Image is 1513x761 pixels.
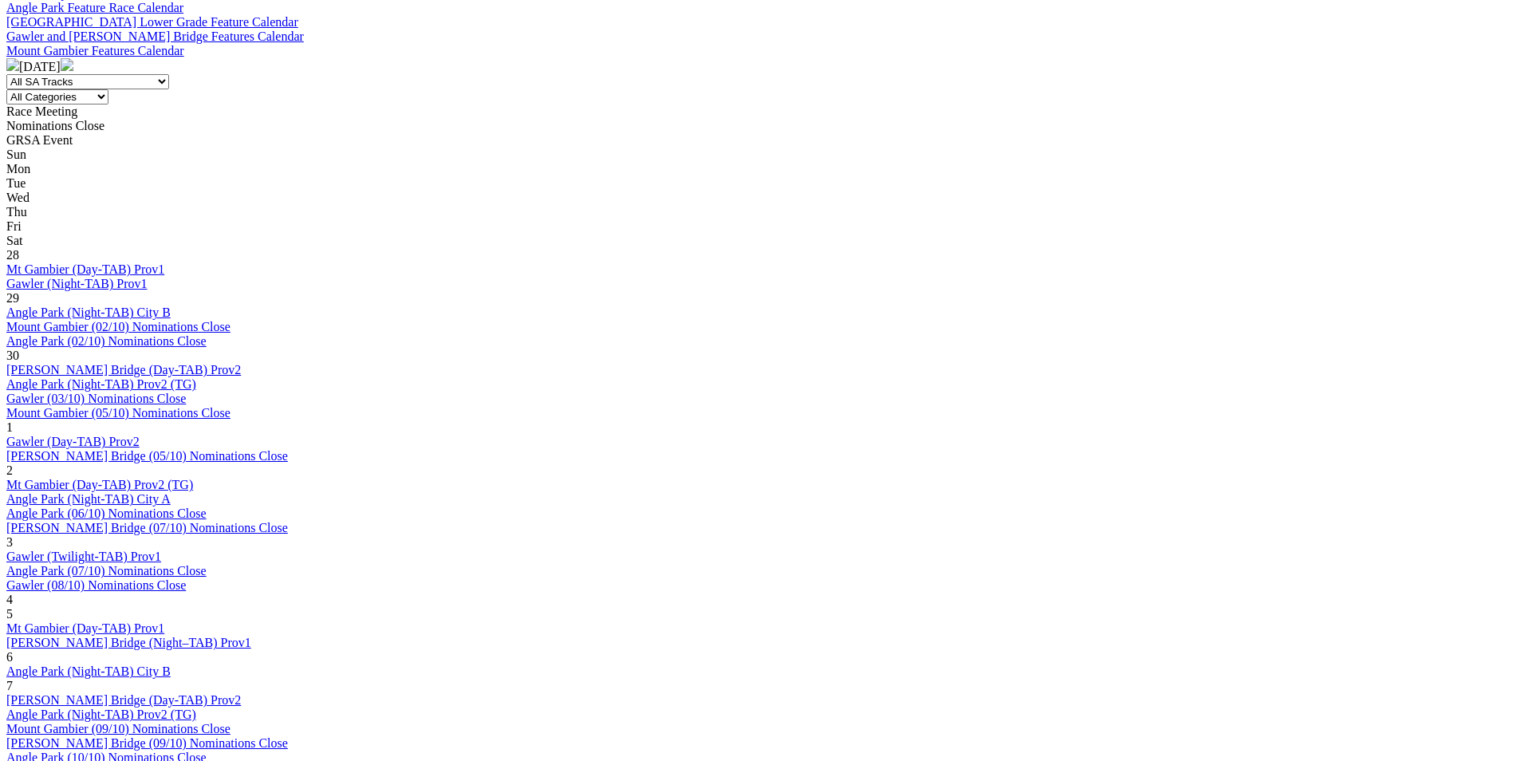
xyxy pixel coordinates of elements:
a: Angle Park (Night-TAB) City B [6,306,171,319]
a: Angle Park (Night-TAB) Prov2 (TG) [6,708,196,721]
span: 7 [6,679,13,692]
span: 28 [6,248,19,262]
div: Mon [6,162,1507,176]
a: Gawler (Twilight-TAB) Prov1 [6,550,161,563]
div: Race Meeting [6,104,1507,119]
a: [PERSON_NAME] Bridge (Day-TAB) Prov2 [6,693,241,707]
a: Angle Park (Night-TAB) City B [6,664,171,678]
span: 4 [6,593,13,606]
div: GRSA Event [6,133,1507,148]
a: [GEOGRAPHIC_DATA] Lower Grade Feature Calendar [6,15,298,29]
div: Sat [6,234,1507,248]
a: [PERSON_NAME] Bridge (Day-TAB) Prov2 [6,363,241,377]
span: 3 [6,535,13,549]
a: Angle Park (07/10) Nominations Close [6,564,207,578]
a: Mount Gambier (09/10) Nominations Close [6,722,230,735]
a: Mt Gambier (Day-TAB) Prov1 [6,262,164,276]
a: Mount Gambier Features Calendar [6,44,184,57]
span: 5 [6,607,13,621]
a: Mount Gambier (02/10) Nominations Close [6,320,230,333]
div: [DATE] [6,58,1507,74]
a: Gawler (08/10) Nominations Close [6,578,186,592]
div: Fri [6,219,1507,234]
a: Angle Park Feature Race Calendar [6,1,183,14]
a: [PERSON_NAME] Bridge (Night–TAB) Prov1 [6,636,251,649]
div: Sun [6,148,1507,162]
span: 2 [6,463,13,477]
a: Mt Gambier (Day-TAB) Prov2 (TG) [6,478,193,491]
a: Angle Park (Night-TAB) Prov2 (TG) [6,377,196,391]
a: Angle Park (Night-TAB) City A [6,492,171,506]
div: Wed [6,191,1507,205]
a: [PERSON_NAME] Bridge (05/10) Nominations Close [6,449,288,463]
a: [PERSON_NAME] Bridge (07/10) Nominations Close [6,521,288,534]
a: Gawler (Day-TAB) Prov2 [6,435,140,448]
div: Nominations Close [6,119,1507,133]
a: Angle Park (06/10) Nominations Close [6,507,207,520]
a: [PERSON_NAME] Bridge (09/10) Nominations Close [6,736,288,750]
span: 1 [6,420,13,434]
img: chevron-left-pager-white.svg [6,58,19,71]
a: Gawler and [PERSON_NAME] Bridge Features Calendar [6,30,304,43]
span: 6 [6,650,13,664]
span: 29 [6,291,19,305]
span: 30 [6,349,19,362]
a: Gawler (Night-TAB) Prov1 [6,277,147,290]
div: Tue [6,176,1507,191]
a: Mt Gambier (Day-TAB) Prov1 [6,621,164,635]
div: Thu [6,205,1507,219]
a: Gawler (03/10) Nominations Close [6,392,186,405]
a: Mount Gambier (05/10) Nominations Close [6,406,230,420]
img: chevron-right-pager-white.svg [61,58,73,71]
a: Angle Park (02/10) Nominations Close [6,334,207,348]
